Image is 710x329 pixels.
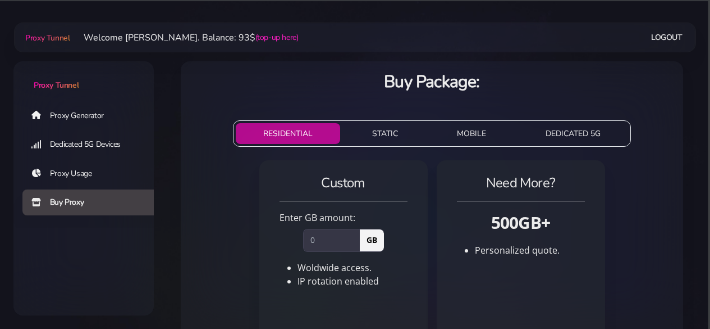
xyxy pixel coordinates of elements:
[22,190,163,215] a: Buy Proxy
[34,80,79,91] span: Proxy Tunnel
[303,229,360,251] input: 0
[651,27,682,48] a: Logout
[25,33,70,43] span: Proxy Tunnel
[22,219,163,245] a: Account Top Up
[345,123,425,144] button: STATIC
[544,145,696,315] iframe: Webchat Widget
[13,61,154,91] a: Proxy Tunnel
[190,70,674,93] h3: Buy Package:
[273,211,414,224] div: Enter GB amount:
[23,29,70,47] a: Proxy Tunnel
[255,31,299,43] a: (top-up here)
[457,211,585,234] h3: 500GB+
[297,261,407,274] li: Woldwide access.
[70,31,299,44] li: Welcome [PERSON_NAME]. Balance: 93$
[430,123,514,144] button: MOBILE
[359,229,384,251] span: GB
[22,102,163,128] a: Proxy Generator
[457,174,585,192] h4: Need More?
[236,123,340,144] button: RESIDENTIAL
[22,132,163,157] a: Dedicated 5G Devices
[22,161,163,187] a: Proxy Usage
[475,244,585,257] li: Personalized quote.
[297,274,407,288] li: IP rotation enabled
[280,174,407,192] h4: Custom
[518,123,628,144] button: DEDICATED 5G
